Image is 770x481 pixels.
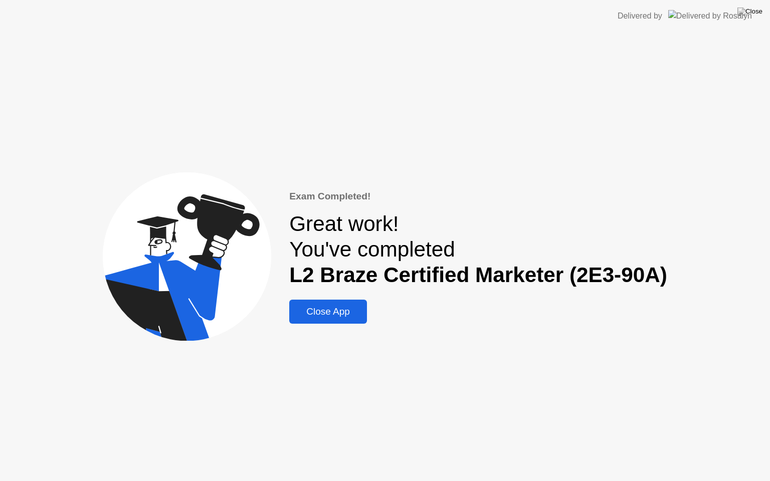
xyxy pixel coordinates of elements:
div: Great work! You've completed [289,211,667,288]
div: Exam Completed! [289,189,667,204]
img: Close [737,8,762,16]
div: Delivered by [618,10,662,22]
div: Close App [292,306,364,317]
b: L2 Braze Certified Marketer (2E3-90A) [289,263,667,287]
button: Close App [289,300,367,324]
img: Delivered by Rosalyn [668,10,752,22]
